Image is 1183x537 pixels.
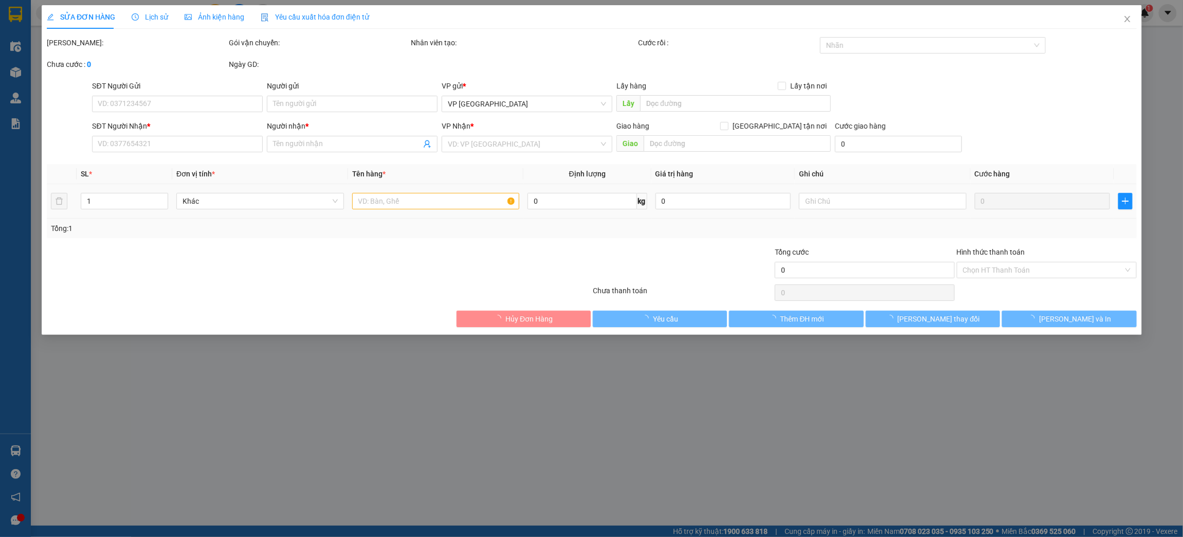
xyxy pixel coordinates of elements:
[132,13,168,21] span: Lịch sử
[47,13,54,21] span: edit
[774,248,808,256] span: Tổng cước
[616,95,640,112] span: Lấy
[769,315,780,322] span: loading
[261,13,369,21] span: Yêu cầu xuất hóa đơn điện tử
[47,59,227,70] div: Chưa cước :
[974,170,1010,178] span: Cước hàng
[261,13,269,22] img: icon
[644,135,831,152] input: Dọc đường
[92,120,263,132] div: SĐT Người Nhận
[80,170,88,178] span: SL
[5,56,71,89] li: VP VP [GEOGRAPHIC_DATA]
[616,122,649,130] span: Giao hàng
[411,37,636,48] div: Nhân viên tạo:
[5,5,149,44] li: Nam Hải Limousine
[638,37,818,48] div: Cước rồi :
[1039,313,1111,325] span: [PERSON_NAME] và In
[51,223,457,234] div: Tổng: 1
[636,193,647,209] span: kg
[229,37,409,48] div: Gói vận chuyển:
[956,248,1025,256] label: Hình thức thanh toán
[835,136,962,152] input: Cước giao hàng
[786,80,831,92] span: Lấy tận nơi
[865,311,999,327] button: [PERSON_NAME] thay đổi
[456,311,590,327] button: Hủy Đơn Hàng
[1118,193,1133,209] button: plus
[616,82,646,90] span: Lấy hàng
[1123,15,1131,23] span: close
[423,140,431,148] span: user-add
[591,285,773,303] div: Chưa thanh toán
[47,37,227,48] div: [PERSON_NAME]:
[655,170,693,178] span: Giá trị hàng
[267,80,438,92] div: Người gửi
[780,313,824,325] span: Thêm ĐH mới
[185,13,244,21] span: Ảnh kiện hàng
[795,164,971,184] th: Ghi chú
[729,311,863,327] button: Thêm ĐH mới
[229,59,409,70] div: Ngày GD:
[569,170,605,178] span: Định lượng
[494,315,505,322] span: loading
[799,193,967,209] input: Ghi Chú
[1002,311,1136,327] button: [PERSON_NAME] và In
[1119,197,1132,205] span: plus
[897,313,979,325] span: [PERSON_NAME] thay đổi
[729,120,831,132] span: [GEOGRAPHIC_DATA] tận nơi
[87,60,91,68] b: 0
[593,311,727,327] button: Yêu cầu
[442,122,470,130] span: VP Nhận
[1028,315,1039,322] span: loading
[640,95,831,112] input: Dọc đường
[183,193,338,209] span: Khác
[267,120,438,132] div: Người nhận
[835,122,886,130] label: Cước giao hàng
[442,80,612,92] div: VP gửi
[51,193,67,209] button: delete
[653,313,678,325] span: Yêu cầu
[642,315,653,322] span: loading
[71,69,78,76] span: environment
[974,193,1109,209] input: 0
[352,193,519,209] input: VD: Bàn, Ghế
[176,170,215,178] span: Đơn vị tính
[448,96,606,112] span: VP Nha Trang
[132,13,139,21] span: clock-circle
[71,56,137,67] li: VP VP chợ Mũi Né
[616,135,644,152] span: Giao
[92,80,263,92] div: SĐT Người Gửi
[47,13,115,21] span: SỬA ĐƠN HÀNG
[5,5,41,41] img: logo.jpg
[185,13,192,21] span: picture
[505,313,553,325] span: Hủy Đơn Hàng
[352,170,385,178] span: Tên hàng
[886,315,897,322] span: loading
[1113,5,1141,34] button: Close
